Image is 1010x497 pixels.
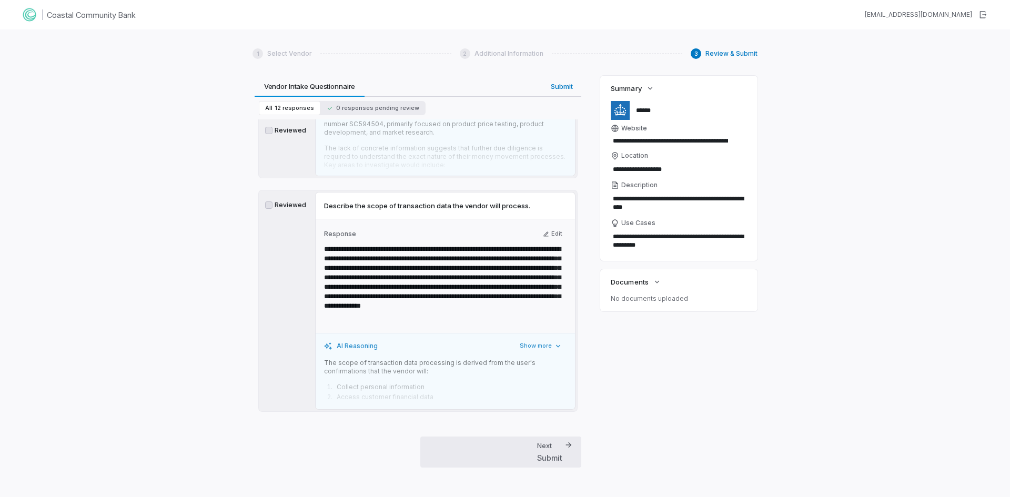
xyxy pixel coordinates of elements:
span: Website [621,124,647,133]
span: Submit [547,79,577,93]
p: The scope of transaction data processing is derived from the user's confirmations that the vendor... [324,359,567,376]
h1: Coastal Community Bank [47,9,136,21]
span: Describe the scope of transaction data the vendor will process. [324,201,530,210]
button: Summary [608,79,657,98]
span: 12 responses [275,104,314,112]
span: Additional Information [474,49,543,58]
span: Location [621,151,648,160]
div: 2 [460,48,470,59]
label: Reviewed [265,126,307,135]
span: Review & Submit [705,49,757,58]
span: 0 responses pending review [327,104,419,112]
p: No documents uploaded [611,295,747,303]
span: AI Reasoning [337,342,378,350]
span: Vendor Intake Questionnaire [260,79,360,93]
span: Summary [611,84,641,93]
span: Select Vendor [267,49,312,58]
button: NextSubmit [420,437,582,468]
input: Website [611,135,730,147]
input: Location [611,162,747,177]
button: Documents [608,272,664,291]
div: Submit [537,452,562,463]
li: Access customer financial data [334,393,567,401]
span: Use Cases [621,219,655,227]
button: Reviewed [265,201,272,209]
li: Collect personal information [334,383,567,391]
div: [EMAIL_ADDRESS][DOMAIN_NAME] [865,11,972,19]
label: Reviewed [265,201,307,209]
p: The lack of concrete information suggests that further due diligence is required to understand th... [324,144,567,169]
img: Clerk Logo [21,6,38,23]
div: 3 [691,48,701,59]
span: Description [621,181,658,189]
button: Show more [516,340,567,352]
button: All [259,101,320,115]
label: Response [324,230,537,238]
textarea: Description [611,191,747,215]
div: 1 [252,48,263,59]
textarea: Use Cases [611,229,747,252]
button: Reviewed [265,127,272,134]
button: Edit [539,228,567,240]
span: Documents [611,277,648,287]
div: Next [537,441,552,450]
